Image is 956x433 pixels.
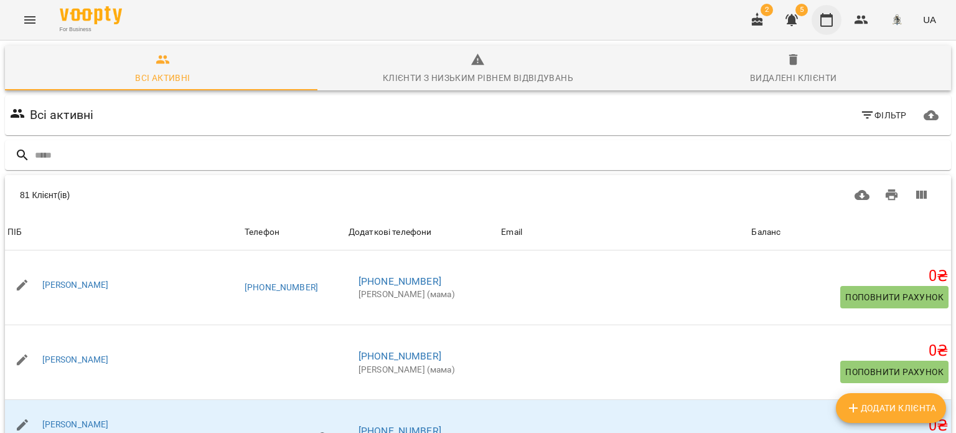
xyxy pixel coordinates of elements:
div: ПІБ [7,225,22,240]
button: Завантажити CSV [847,180,877,210]
a: [PHONE_NUMBER] [358,350,441,362]
span: Фільтр [860,108,907,123]
img: 8c829e5ebed639b137191ac75f1a07db.png [888,11,906,29]
button: Вигляд колонок [906,180,936,210]
span: Телефон [245,225,344,240]
button: Menu [15,5,45,35]
button: Фільтр [855,104,912,126]
button: Додати клієнта [836,393,946,423]
div: Sort [349,225,432,240]
button: Поповнити рахунок [840,361,949,383]
button: Друк [877,180,907,210]
div: Sort [245,225,279,240]
div: Клієнти з низьким рівнем відвідувань [383,70,573,85]
div: Всі активні [135,70,190,85]
a: [PERSON_NAME] [42,354,109,364]
button: UA [918,8,941,31]
a: [PERSON_NAME] [42,419,109,429]
span: Додаткові телефони [349,225,496,240]
span: Поповнити рахунок [845,290,944,305]
a: [PHONE_NUMBER] [245,282,318,292]
h5: 0 ₴ [751,341,949,361]
div: Баланс [751,225,780,240]
span: Додати клієнта [846,401,936,416]
span: UA [923,13,936,26]
h5: 0 ₴ [751,267,949,286]
p: [PERSON_NAME] (мама) [358,288,486,301]
span: Email [501,225,746,240]
div: 81 Клієнт(ів) [20,189,459,201]
div: Email [501,225,522,240]
button: Поповнити рахунок [840,286,949,308]
span: 2 [761,4,773,16]
a: [PERSON_NAME] [42,280,109,290]
span: Баланс [751,225,949,240]
div: Sort [501,225,522,240]
span: ПІБ [7,225,240,240]
img: Voopty Logo [60,6,122,24]
div: Додаткові телефони [349,225,432,240]
div: Sort [751,225,780,240]
span: Поповнити рахунок [845,364,944,379]
div: Телефон [245,225,279,240]
div: Table Toolbar [5,175,951,215]
h6: Всі активні [30,105,94,125]
div: Sort [7,225,22,240]
div: Видалені клієнти [750,70,836,85]
a: [PHONE_NUMBER] [358,275,441,287]
span: For Business [60,26,122,34]
p: [PERSON_NAME] (мама) [358,364,486,376]
span: 5 [795,4,808,16]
